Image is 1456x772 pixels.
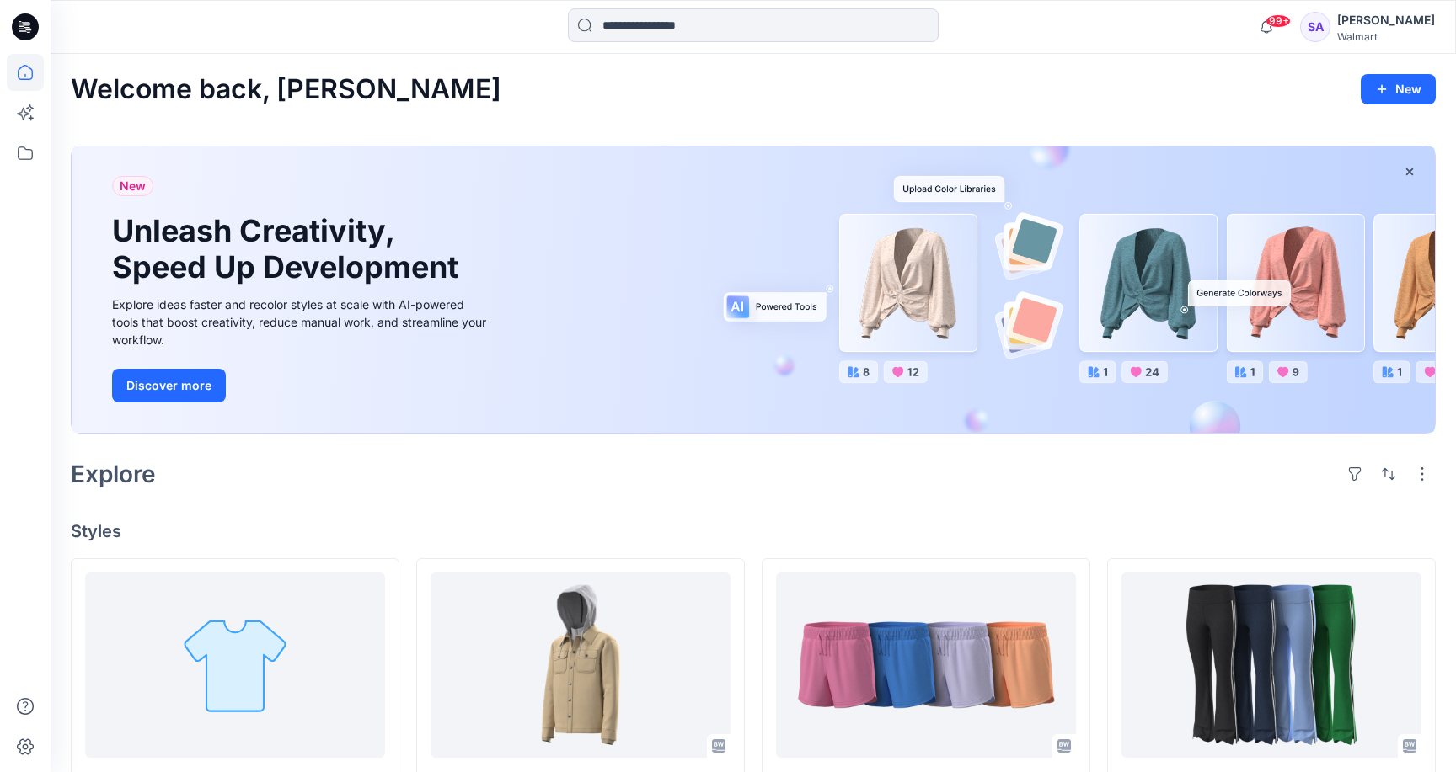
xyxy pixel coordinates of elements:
a: HQ024710 - AW CORE FLEECE SHORT SET (BTM) [776,572,1076,758]
h2: Explore [71,461,156,487]
span: 99+ [1266,14,1291,28]
h2: Welcome back, [PERSON_NAME] [71,74,501,105]
div: Walmart [1337,30,1435,43]
a: S3 FYE 2027 SHACKET WITH BIB [431,572,731,758]
div: [PERSON_NAME] [1337,10,1435,30]
button: Discover more [112,369,226,402]
button: New [1361,74,1436,104]
h4: Styles [71,521,1436,541]
span: New [120,176,146,196]
div: Explore ideas faster and recolor styles at scale with AI-powered tools that boost creativity, red... [112,295,491,349]
a: S3 FYE 2027 Boys Sherpa lined Relax Fit [85,572,385,758]
a: OLX SIDE E-BAND FLARE LEGGING [1121,572,1421,758]
div: SA [1300,12,1330,42]
h1: Unleash Creativity, Speed Up Development [112,213,466,285]
a: Discover more [112,369,491,402]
